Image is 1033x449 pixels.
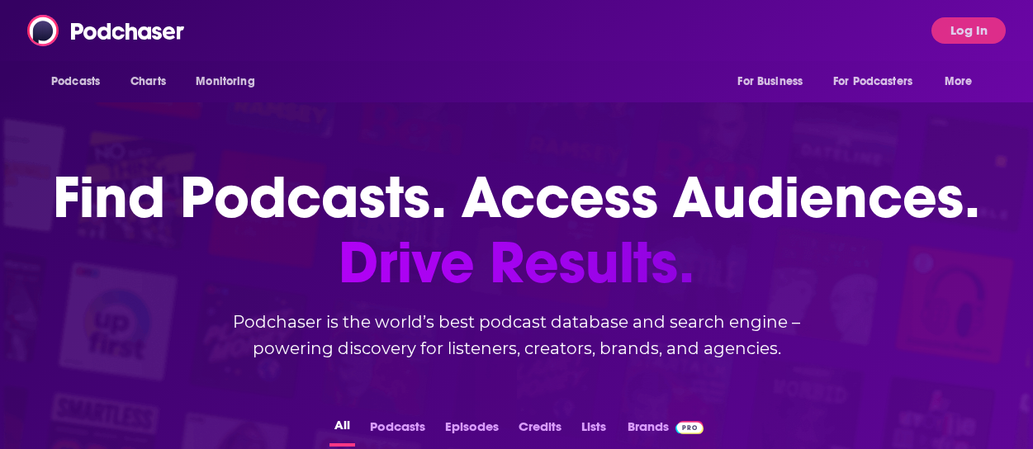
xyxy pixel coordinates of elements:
button: open menu [184,66,276,97]
span: Podcasts [51,70,100,93]
a: BrandsPodchaser Pro [628,414,704,447]
button: open menu [726,66,823,97]
button: Lists [576,414,611,447]
h1: Find Podcasts. Access Audiences. [53,165,980,295]
button: Credits [514,414,566,447]
button: open menu [822,66,936,97]
span: Monitoring [196,70,254,93]
span: For Business [737,70,803,93]
button: Podcasts [365,414,430,447]
button: open menu [40,66,121,97]
button: Episodes [440,414,504,447]
h2: Podchaser is the world’s best podcast database and search engine – powering discovery for listene... [187,309,847,362]
span: For Podcasters [833,70,912,93]
img: Podchaser - Follow, Share and Rate Podcasts [27,15,186,46]
button: All [329,414,355,447]
span: More [945,70,973,93]
img: Podchaser Pro [675,421,704,434]
span: Charts [130,70,166,93]
a: Charts [120,66,176,97]
button: Log In [931,17,1006,44]
button: open menu [933,66,993,97]
span: Drive Results. [53,230,980,295]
